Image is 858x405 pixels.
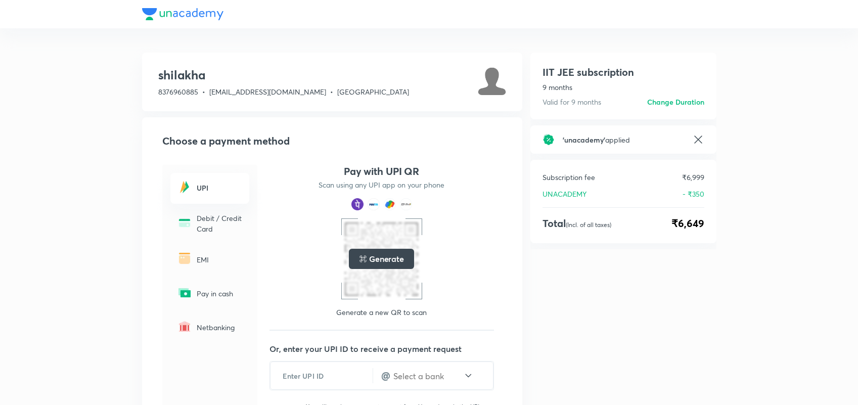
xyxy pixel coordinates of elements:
img: - [176,179,193,195]
h1: IIT JEE subscription [543,65,634,80]
p: Generate a new QR to scan [336,307,427,318]
p: Valid for 9 months [543,97,601,107]
span: ₹6,649 [671,216,704,231]
img: payment method [351,198,364,210]
h6: Change Duration [647,97,704,107]
p: UNACADEMY [543,189,586,199]
img: payment method [400,198,412,210]
h2: Choose a payment method [162,133,506,149]
p: EMI [197,254,243,265]
h4: Total [543,216,611,231]
p: (Incl. of all taxes) [566,221,611,229]
img: payment method [368,198,380,210]
p: Pay in cash [197,288,243,299]
p: Netbanking [197,322,243,333]
img: - [176,215,193,231]
span: • [330,87,333,97]
h4: Pay with UPI QR [344,165,420,178]
p: ₹6,999 [682,172,704,183]
span: 8376960885 [158,87,198,97]
span: ' unacademy ' [563,135,605,145]
img: - [176,285,193,301]
span: [GEOGRAPHIC_DATA] [337,87,409,97]
p: Subscription fee [543,172,595,183]
h3: shilakha [158,67,409,83]
p: - ₹350 [683,189,704,199]
p: Scan using any UPI app on your phone [319,180,444,190]
img: payment method [384,198,396,210]
img: Avatar [478,67,506,95]
p: 9 months [543,82,704,93]
input: Enter UPI ID [270,364,373,388]
img: loading.. [359,255,367,263]
h4: @ [381,368,390,383]
p: Debit / Credit Card [197,213,243,234]
img: - [176,319,193,335]
h6: applied [563,134,684,145]
h6: UPI [197,183,243,193]
img: - [176,250,193,266]
span: • [202,87,205,97]
input: Select a bank [392,370,463,382]
span: [EMAIL_ADDRESS][DOMAIN_NAME] [209,87,326,97]
h5: Generate [369,253,404,265]
p: Or, enter your UPI ID to receive a payment request [269,343,506,355]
